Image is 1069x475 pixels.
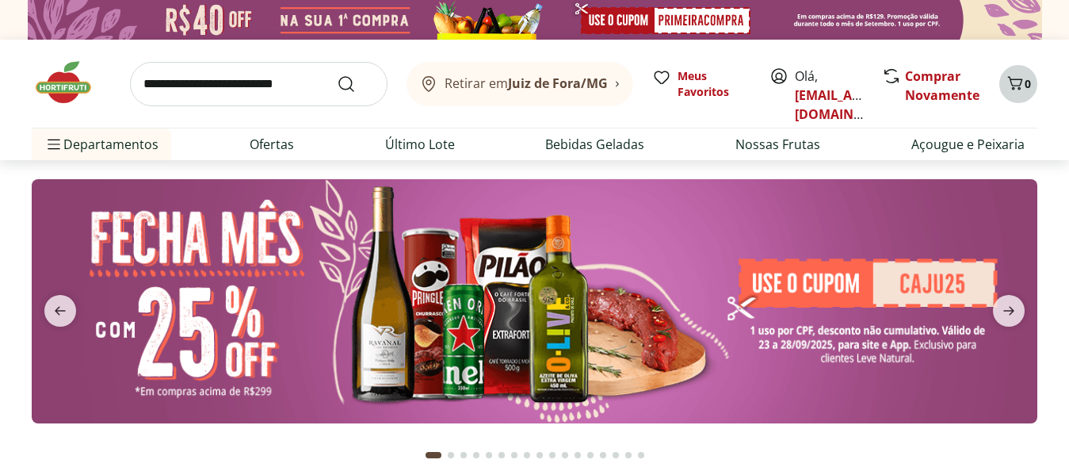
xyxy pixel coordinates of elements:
[597,436,609,474] button: Go to page 14 from fs-carousel
[457,436,470,474] button: Go to page 3 from fs-carousel
[571,436,584,474] button: Go to page 12 from fs-carousel
[678,68,750,100] span: Meus Favoritos
[32,295,89,327] button: previous
[652,68,750,100] a: Meus Favoritos
[130,62,388,106] input: search
[584,436,597,474] button: Go to page 13 from fs-carousel
[337,75,375,94] button: Submit Search
[905,67,979,104] a: Comprar Novamente
[980,295,1037,327] button: next
[250,135,294,154] a: Ofertas
[911,135,1025,154] a: Açougue e Peixaria
[495,436,508,474] button: Go to page 6 from fs-carousel
[422,436,445,474] button: Current page from fs-carousel
[32,59,111,106] img: Hortifruti
[44,125,158,163] span: Departamentos
[609,436,622,474] button: Go to page 15 from fs-carousel
[735,135,820,154] a: Nossas Frutas
[44,125,63,163] button: Menu
[483,436,495,474] button: Go to page 5 from fs-carousel
[445,436,457,474] button: Go to page 2 from fs-carousel
[32,179,1037,423] img: banana
[795,67,865,124] span: Olá,
[470,436,483,474] button: Go to page 4 from fs-carousel
[521,436,533,474] button: Go to page 8 from fs-carousel
[795,86,905,123] a: [EMAIL_ADDRESS][DOMAIN_NAME]
[1025,76,1031,91] span: 0
[559,436,571,474] button: Go to page 11 from fs-carousel
[545,135,644,154] a: Bebidas Geladas
[635,436,647,474] button: Go to page 17 from fs-carousel
[546,436,559,474] button: Go to page 10 from fs-carousel
[508,436,521,474] button: Go to page 7 from fs-carousel
[508,75,608,92] b: Juiz de Fora/MG
[385,135,455,154] a: Último Lote
[407,62,633,106] button: Retirar emJuiz de Fora/MG
[999,65,1037,103] button: Carrinho
[445,76,608,90] span: Retirar em
[533,436,546,474] button: Go to page 9 from fs-carousel
[622,436,635,474] button: Go to page 16 from fs-carousel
